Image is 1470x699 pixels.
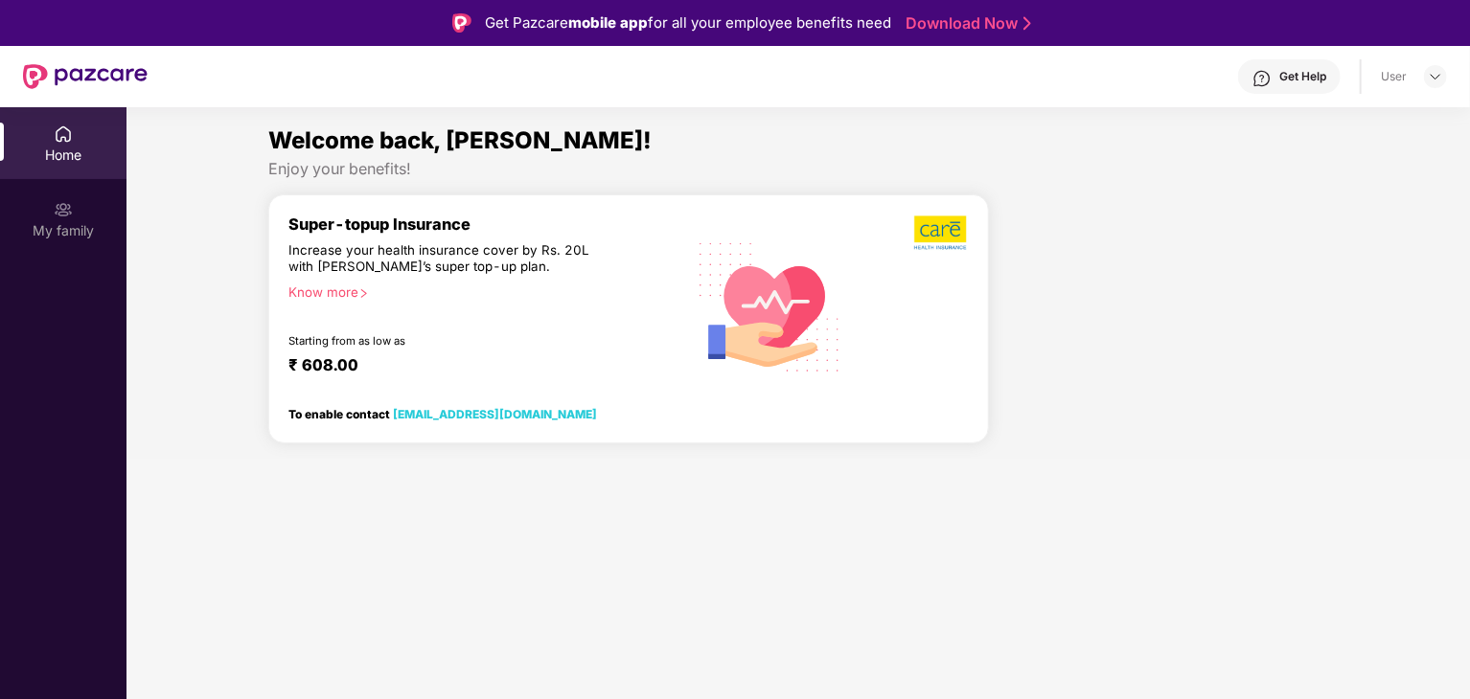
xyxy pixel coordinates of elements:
img: svg+xml;base64,PHN2ZyBpZD0iRHJvcGRvd24tMzJ4MzIiIHhtbG5zPSJodHRwOi8vd3d3LnczLm9yZy8yMDAwL3N2ZyIgd2... [1428,69,1443,84]
div: Super-topup Insurance [288,214,685,234]
strong: mobile app [568,13,648,32]
div: Increase your health insurance cover by Rs. 20L with [PERSON_NAME]’s super top-up plan. [288,242,603,277]
div: Starting from as low as [288,334,604,348]
img: b5dec4f62d2307b9de63beb79f102df3.png [914,214,969,251]
span: Welcome back, [PERSON_NAME]! [268,126,652,154]
img: New Pazcare Logo [23,64,148,89]
img: svg+xml;base64,PHN2ZyB4bWxucz0iaHR0cDovL3d3dy53My5vcmcvMjAwMC9zdmciIHhtbG5zOnhsaW5rPSJodHRwOi8vd3... [685,219,856,393]
div: Get Help [1279,69,1326,84]
img: Stroke [1023,13,1031,34]
img: svg+xml;base64,PHN2ZyB3aWR0aD0iMjAiIGhlaWdodD0iMjAiIHZpZXdCb3g9IjAgMCAyMCAyMCIgZmlsbD0ibm9uZSIgeG... [54,200,73,219]
span: right [358,288,369,299]
a: [EMAIL_ADDRESS][DOMAIN_NAME] [393,407,597,421]
div: User [1381,69,1407,84]
img: svg+xml;base64,PHN2ZyBpZD0iSG9tZSIgeG1sbnM9Imh0dHA6Ly93d3cudzMub3JnLzIwMDAvc3ZnIiB3aWR0aD0iMjAiIG... [54,124,73,144]
div: Get Pazcare for all your employee benefits need [485,11,891,34]
img: svg+xml;base64,PHN2ZyBpZD0iSGVscC0zMngzMiIgeG1sbnM9Imh0dHA6Ly93d3cudzMub3JnLzIwMDAvc3ZnIiB3aWR0aD... [1252,69,1272,88]
div: Know more [288,284,674,298]
div: To enable contact [288,407,597,420]
div: ₹ 608.00 [288,355,666,378]
a: Download Now [906,13,1025,34]
div: Enjoy your benefits! [268,159,1329,179]
img: Logo [452,13,471,33]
